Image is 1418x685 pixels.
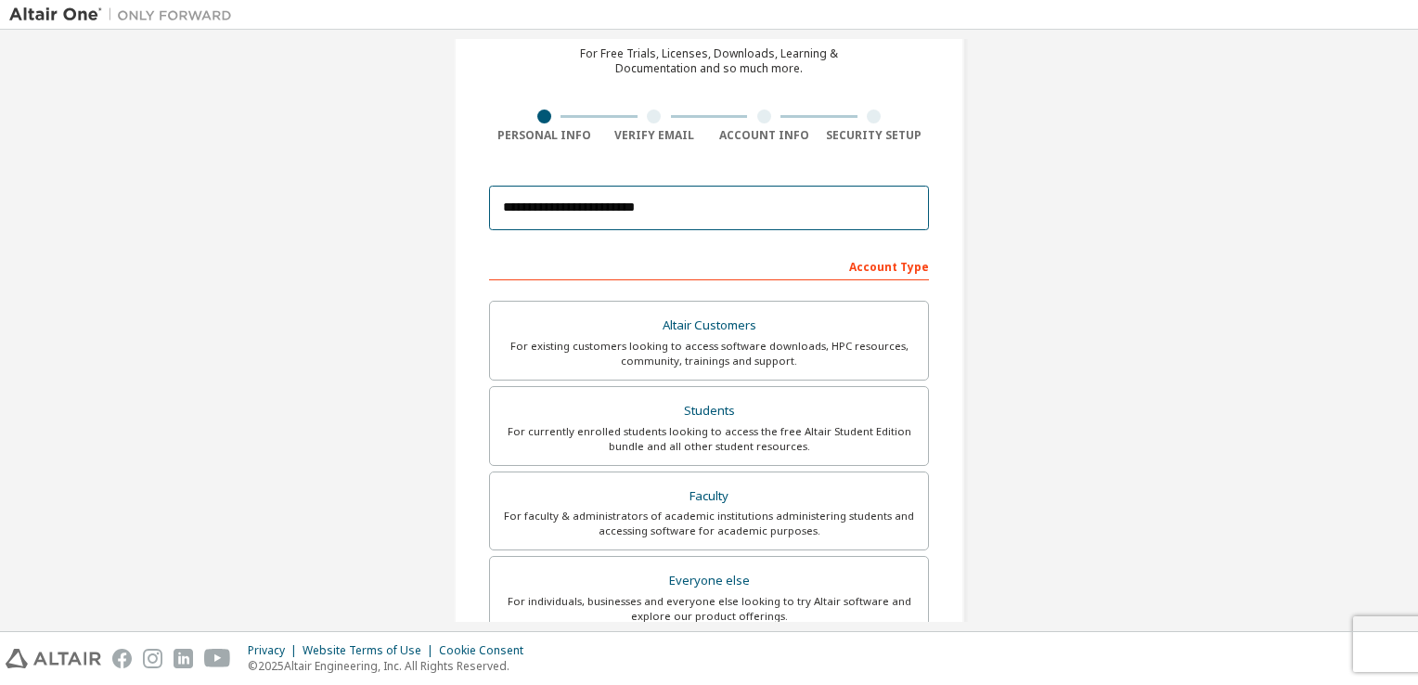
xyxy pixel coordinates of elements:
[599,128,710,143] div: Verify Email
[439,643,535,658] div: Cookie Consent
[6,649,101,668] img: altair_logo.svg
[174,649,193,668] img: linkedin.svg
[489,128,599,143] div: Personal Info
[501,398,917,424] div: Students
[501,484,917,510] div: Faculty
[501,594,917,624] div: For individuals, businesses and everyone else looking to try Altair software and explore our prod...
[501,339,917,368] div: For existing customers looking to access software downloads, HPC resources, community, trainings ...
[501,568,917,594] div: Everyone else
[9,6,241,24] img: Altair One
[248,643,303,658] div: Privacy
[501,313,917,339] div: Altair Customers
[501,509,917,538] div: For faculty & administrators of academic institutions administering students and accessing softwa...
[819,128,930,143] div: Security Setup
[248,658,535,674] p: © 2025 Altair Engineering, Inc. All Rights Reserved.
[489,251,929,280] div: Account Type
[709,128,819,143] div: Account Info
[112,649,132,668] img: facebook.svg
[204,649,231,668] img: youtube.svg
[501,424,917,454] div: For currently enrolled students looking to access the free Altair Student Edition bundle and all ...
[143,649,162,668] img: instagram.svg
[580,46,838,76] div: For Free Trials, Licenses, Downloads, Learning & Documentation and so much more.
[303,643,439,658] div: Website Terms of Use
